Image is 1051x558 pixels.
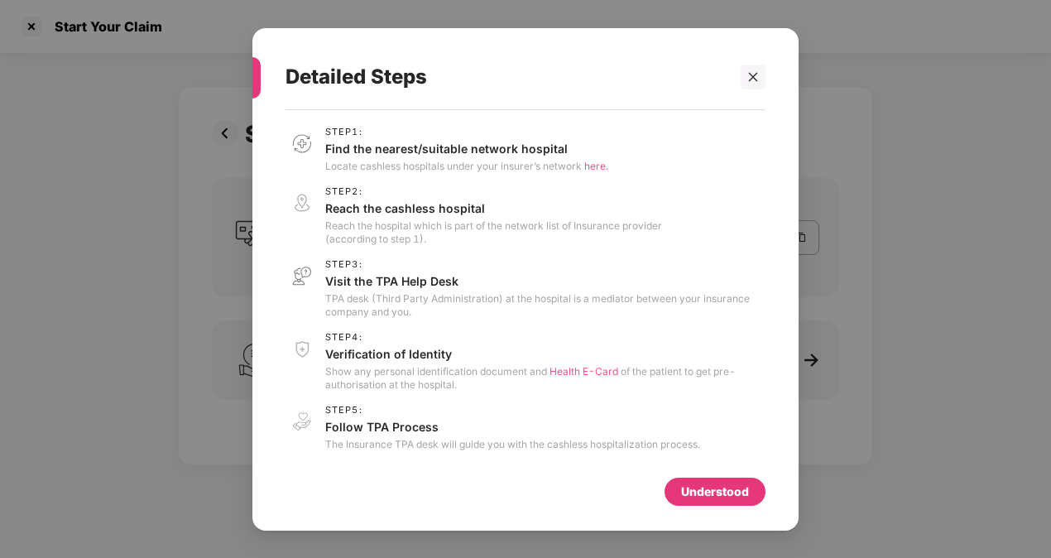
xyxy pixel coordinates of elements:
[325,364,765,391] p: Show any personal identification document and of the patient to get pre-authorisation at the hosp...
[325,418,700,434] p: Follow TPA Process
[286,404,319,438] img: svg+xml;base64,PHN2ZyB3aWR0aD0iNDAiIGhlaWdodD0iNDEiIHZpZXdCb3g9IjAgMCA0MCA0MSIgZmlsbD0ibm9uZSIgeG...
[286,331,319,365] img: svg+xml;base64,PHN2ZyB3aWR0aD0iNDAiIGhlaWdodD0iNDEiIHZpZXdCb3g9IjAgMCA0MCA0MSIgZmlsbD0ibm9uZSIgeG...
[325,185,662,196] span: Step 2 :
[747,70,759,82] span: close
[286,45,726,109] div: Detailed Steps
[325,404,700,415] span: Step 5 :
[286,185,319,219] img: svg+xml;base64,PHN2ZyB3aWR0aD0iNDAiIGhlaWdodD0iNDEiIHZpZXdCb3g9IjAgMCA0MCA0MSIgZmlsbD0ibm9uZSIgeG...
[584,159,608,171] span: here.
[681,482,749,500] div: Understood
[325,345,765,361] p: Verification of Identity
[325,291,765,318] p: TPA desk (Third Party Administration) at the hospital is a mediator between your insurance compan...
[325,159,608,172] p: Locate cashless hospitals under your insurer’s network
[325,219,662,245] p: Reach the hospital which is part of the network list of Insurance provider (according to step 1).
[325,140,608,156] p: Find the nearest/suitable network hospital
[325,272,765,288] p: Visit the TPA Help Desk
[325,126,608,137] span: Step 1 :
[549,364,618,377] span: Health E-Card
[286,258,319,292] img: svg+xml;base64,PHN2ZyB3aWR0aD0iNDAiIGhlaWdodD0iNDEiIHZpZXdCb3g9IjAgMCA0MCA0MSIgZmlsbD0ibm9uZSIgeG...
[325,258,765,269] span: Step 3 :
[325,331,765,342] span: Step 4 :
[325,437,700,450] p: The Insurance TPA desk will guide you with the cashless hospitalization process.
[325,200,662,215] p: Reach the cashless hospital
[286,126,319,160] img: svg+xml;base64,PHN2ZyB3aWR0aD0iNDAiIGhlaWdodD0iNDEiIHZpZXdCb3g9IjAgMCA0MCA0MSIgZmlsbD0ibm9uZSIgeG...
